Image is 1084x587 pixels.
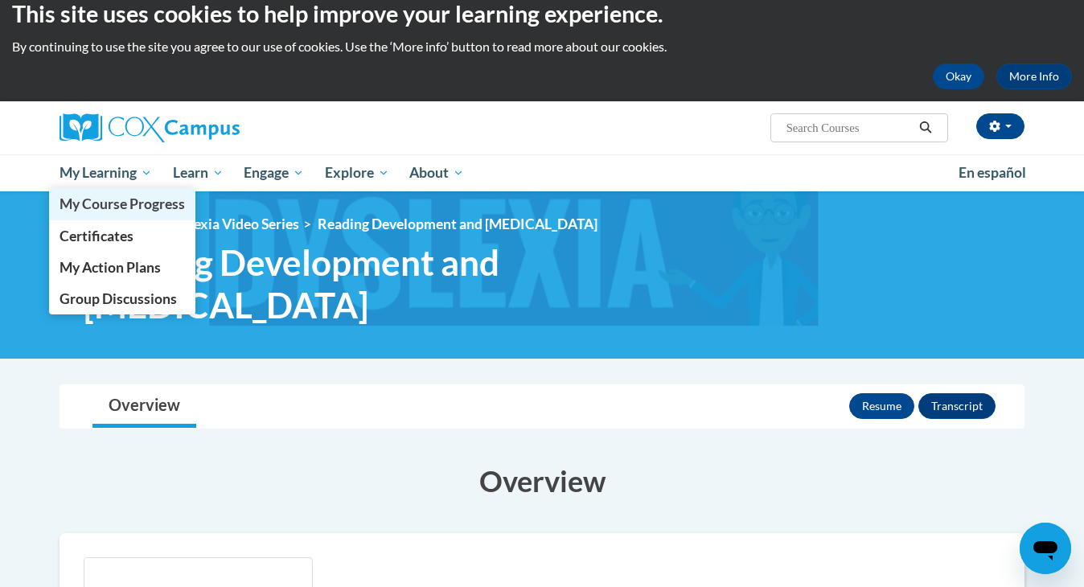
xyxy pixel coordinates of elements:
[233,154,314,191] a: Engage
[49,220,195,252] a: Certificates
[35,154,1049,191] div: Main menu
[1020,523,1071,574] iframe: Button to launch messaging window
[409,163,464,183] span: About
[60,290,177,307] span: Group Discussions
[49,188,195,220] a: My Course Progress
[60,163,152,183] span: My Learning
[996,64,1072,89] a: More Info
[49,252,195,283] a: My Action Plans
[976,113,1024,139] button: Account Settings
[959,164,1026,181] span: En español
[314,154,400,191] a: Explore
[162,154,234,191] a: Learn
[60,228,133,244] span: Certificates
[244,163,304,183] span: Engage
[12,38,1072,55] p: By continuing to use the site you agree to our use of cookies. Use the ‘More info’ button to read...
[92,385,196,428] a: Overview
[116,216,299,232] a: GaDOE Dyslexia Video Series
[933,64,984,89] button: Okay
[914,118,938,138] button: Search
[918,393,996,419] button: Transcript
[785,118,914,138] input: Search Courses
[84,241,638,326] span: Reading Development and [MEDICAL_DATA]
[49,154,162,191] a: My Learning
[60,113,365,142] a: Cox Campus
[400,154,475,191] a: About
[60,195,185,212] span: My Course Progress
[49,283,195,314] a: Group Discussions
[318,216,597,232] span: Reading Development and [MEDICAL_DATA]
[948,156,1037,190] a: En español
[60,461,1024,501] h3: Overview
[60,259,161,276] span: My Action Plans
[60,113,240,142] img: Cox Campus
[849,393,914,419] button: Resume
[173,163,224,183] span: Learn
[325,163,389,183] span: Explore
